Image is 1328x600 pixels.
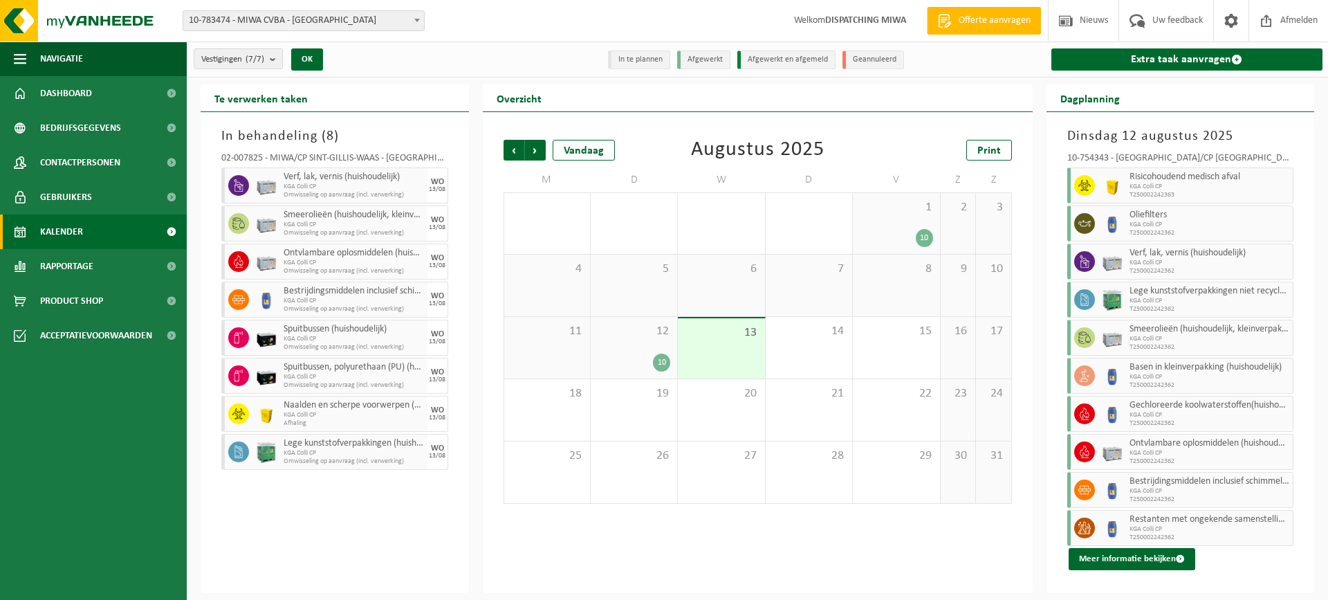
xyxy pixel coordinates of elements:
span: KGA Colli CP [1129,487,1290,496]
span: 6 [685,262,757,277]
span: Oliefilters [1129,210,1290,221]
span: Omwisseling op aanvraag (incl. verwerking) [284,191,424,199]
span: Ontvlambare oplosmiddelen (huishoudelijk) [1129,438,1290,449]
div: 13/08 [429,338,445,345]
img: PB-OT-0120-HPE-00-02 [1102,480,1123,500]
span: KGA Colli CP [1129,411,1290,419]
span: 28 [773,448,845,464]
span: 14 [773,324,845,339]
button: Vestigingen(7/7) [194,48,283,69]
span: 25 [511,448,583,464]
img: PB-OT-0120-HPE-00-02 [1102,403,1123,424]
span: 16 [948,324,968,339]
div: 13/08 [429,376,445,383]
span: KGA Colli CP [1129,525,1290,534]
span: Risicohoudend medisch afval [1129,172,1290,183]
span: Naalden en scherpe voorwerpen (huishoudelijk) [284,400,424,411]
li: Afgewerkt en afgemeld [737,51,836,69]
span: Offerte aanvragen [955,14,1034,28]
td: Z [941,167,976,192]
span: T250002242362 [1129,534,1290,542]
span: Kalender [40,215,83,249]
li: Geannuleerd [842,51,904,69]
span: 29 [860,448,932,464]
span: 18 [511,386,583,401]
img: PB-LB-0680-HPE-GY-11 [1102,251,1123,272]
span: Omwisseling op aanvraag (incl. verwerking) [284,267,424,275]
span: T250002242362 [1129,305,1290,313]
span: Smeerolieën (huishoudelijk, kleinverpakking) [1129,324,1290,335]
td: D [591,167,678,192]
span: Afhaling [284,419,424,428]
count: (7/7) [246,55,264,64]
span: KGA Colli CP [284,373,424,381]
span: Acceptatievoorwaarden [40,318,152,353]
span: Lege kunststofverpakkingen niet recycleerbaar [1129,286,1290,297]
span: 4 [511,262,583,277]
img: PB-LB-0680-HPE-BK-11 [256,327,277,348]
span: 26 [598,448,670,464]
img: PB-LB-0680-HPE-GY-11 [256,213,277,234]
span: Verf, lak, vernis (huishoudelijk) [1129,248,1290,259]
span: Verf, lak, vernis (huishoudelijk) [284,172,424,183]
span: Omwisseling op aanvraag (incl. verwerking) [284,343,424,352]
span: 10-783474 - MIWA CVBA - SINT-NIKLAAS [183,10,425,31]
span: 24 [983,386,1004,401]
span: 9 [948,262,968,277]
span: 1 [860,200,932,215]
span: 5 [598,262,670,277]
span: Omwisseling op aanvraag (incl. verwerking) [284,229,424,237]
div: 13/08 [429,224,445,231]
span: T250002242362 [1129,229,1290,237]
img: PB-OT-0120-HPE-00-02 [1102,213,1123,234]
span: 8 [326,129,334,143]
span: 21 [773,386,845,401]
div: 10 [653,354,670,372]
span: Navigatie [40,42,83,76]
span: Bedrijfsgegevens [40,111,121,145]
span: KGA Colli CP [284,335,424,343]
td: W [678,167,765,192]
span: Gechloreerde koolwaterstoffen(huishoudelijk) [1129,400,1290,411]
img: PB-OT-0120-HPE-00-02 [1102,518,1123,538]
span: KGA Colli CP [1129,259,1290,267]
div: 13/08 [429,453,445,460]
span: T250002242363 [1129,191,1290,199]
div: WO [431,292,444,300]
img: PB-LB-0680-HPE-GY-11 [1102,442,1123,462]
span: 31 [983,448,1004,464]
td: Z [976,167,1011,192]
span: Spuitbussen, polyurethaan (PU) (huishoudelijk) [284,362,424,373]
span: T250002242362 [1129,381,1290,390]
span: KGA Colli CP [1129,449,1290,457]
img: PB-OT-0120-HPE-00-02 [256,289,277,310]
span: KGA Colli CP [284,259,424,267]
span: T250002242362 [1129,343,1290,352]
li: Afgewerkt [677,51,730,69]
span: Smeerolieën (huishoudelijk, kleinverpakking) [284,210,424,221]
span: KGA Colli CP [1129,335,1290,343]
span: Print [977,145,1001,156]
div: WO [431,216,444,224]
span: Omwisseling op aanvraag (incl. verwerking) [284,457,424,466]
img: PB-OT-0120-HPE-00-02 [1102,365,1123,386]
span: 17 [983,324,1004,339]
span: Contactpersonen [40,145,120,180]
span: 20 [685,386,757,401]
span: 8 [860,262,932,277]
span: 27 [685,448,757,464]
img: PB-LB-0680-HPE-GY-11 [1102,327,1123,348]
span: Product Shop [40,284,103,318]
span: 7 [773,262,845,277]
span: 19 [598,386,670,401]
img: PB-LB-0680-HPE-GY-11 [256,251,277,272]
strong: DISPATCHING MIWA [825,15,906,26]
span: Volgende [525,140,546,161]
span: Omwisseling op aanvraag (incl. verwerking) [284,305,424,313]
span: Restanten met ongekende samenstelling (huishoudelijk) [1129,514,1290,525]
img: PB-LB-0680-HPE-GY-11 [256,175,277,196]
div: Augustus 2025 [691,140,824,161]
span: T250002242362 [1129,419,1290,428]
img: PB-LB-0680-HPE-BK-11 [256,365,277,386]
span: 11 [511,324,583,339]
